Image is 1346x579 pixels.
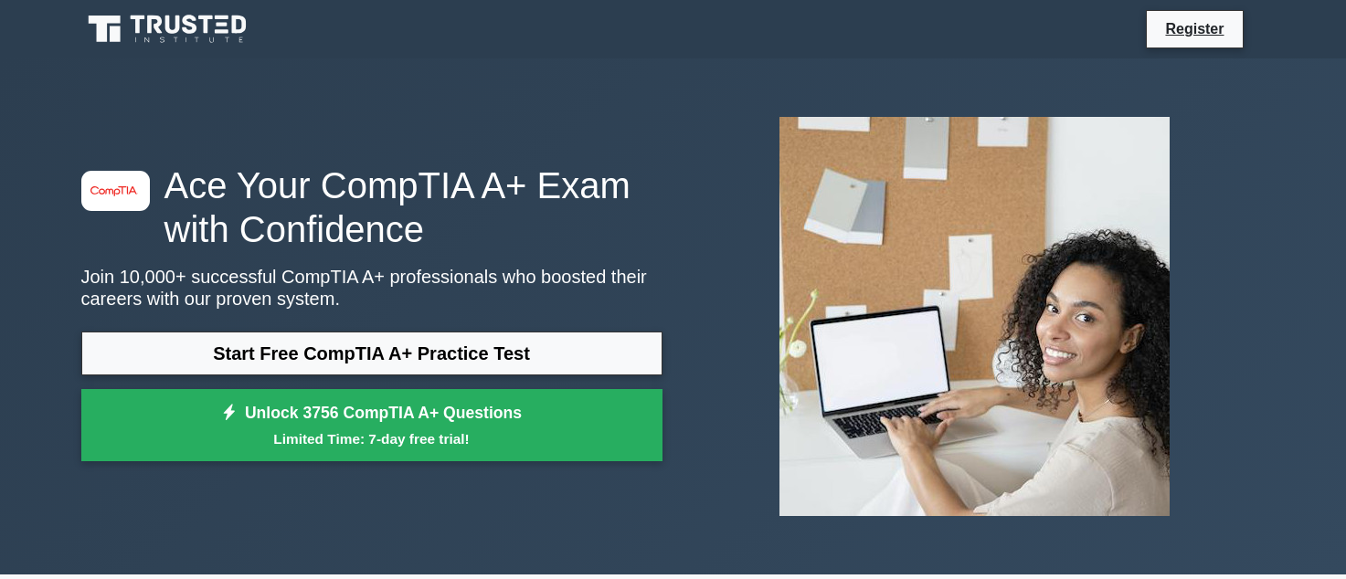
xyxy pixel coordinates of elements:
a: Start Free CompTIA A+ Practice Test [81,332,662,375]
small: Limited Time: 7-day free trial! [104,428,640,449]
p: Join 10,000+ successful CompTIA A+ professionals who boosted their careers with our proven system. [81,266,662,310]
a: Register [1154,17,1235,40]
a: Unlock 3756 CompTIA A+ QuestionsLimited Time: 7-day free trial! [81,389,662,462]
h1: Ace Your CompTIA A+ Exam with Confidence [81,163,662,251]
